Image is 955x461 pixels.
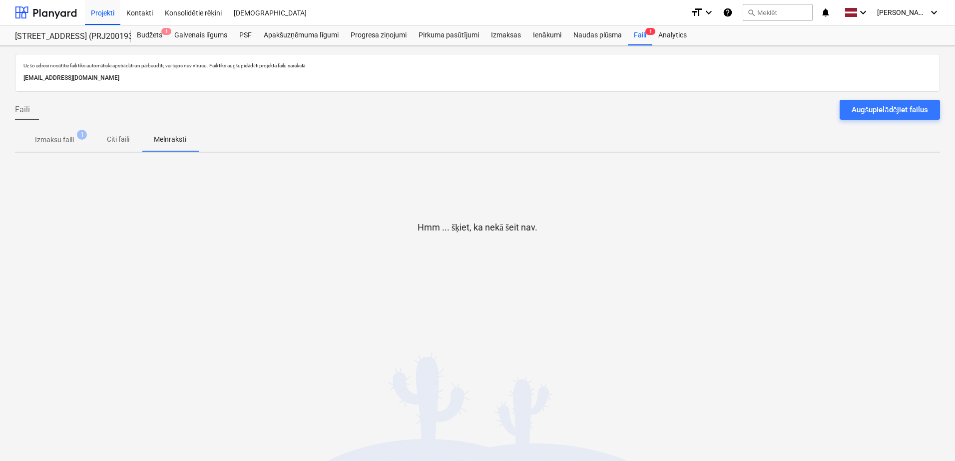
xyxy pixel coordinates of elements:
a: Ienākumi [527,25,567,45]
div: Augšupielādējiet failus [852,103,928,116]
div: Faili [628,25,652,45]
p: [EMAIL_ADDRESS][DOMAIN_NAME] [23,73,932,83]
a: Progresa ziņojumi [345,25,413,45]
iframe: Chat Widget [905,413,955,461]
div: [STREET_ADDRESS] (PRJ2001934) 2601941 [15,31,119,42]
p: Izmaksu faili [35,135,74,145]
span: Faili [15,104,30,116]
a: Analytics [652,25,693,45]
a: PSF [233,25,258,45]
a: Budžets1 [131,25,168,45]
a: Naudas plūsma [567,25,628,45]
a: Izmaksas [485,25,527,45]
a: Galvenais līgums [168,25,233,45]
div: Budžets [131,25,168,45]
span: 1 [77,130,87,140]
span: 1 [161,28,171,35]
span: 1 [645,28,655,35]
p: Melnraksti [154,134,186,145]
button: Augšupielādējiet failus [840,100,940,120]
a: Apakšuzņēmuma līgumi [258,25,345,45]
p: Uz šo adresi nosūtītie faili tiks automātiski apstrādāti un pārbaudīti, vai tajos nav vīrusu. Fai... [23,62,932,69]
p: Hmm ... šķiet, ka nekā šeit nav. [418,222,537,233]
p: Citi faili [106,134,130,145]
a: Faili1 [628,25,652,45]
a: Pirkuma pasūtījumi [413,25,485,45]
